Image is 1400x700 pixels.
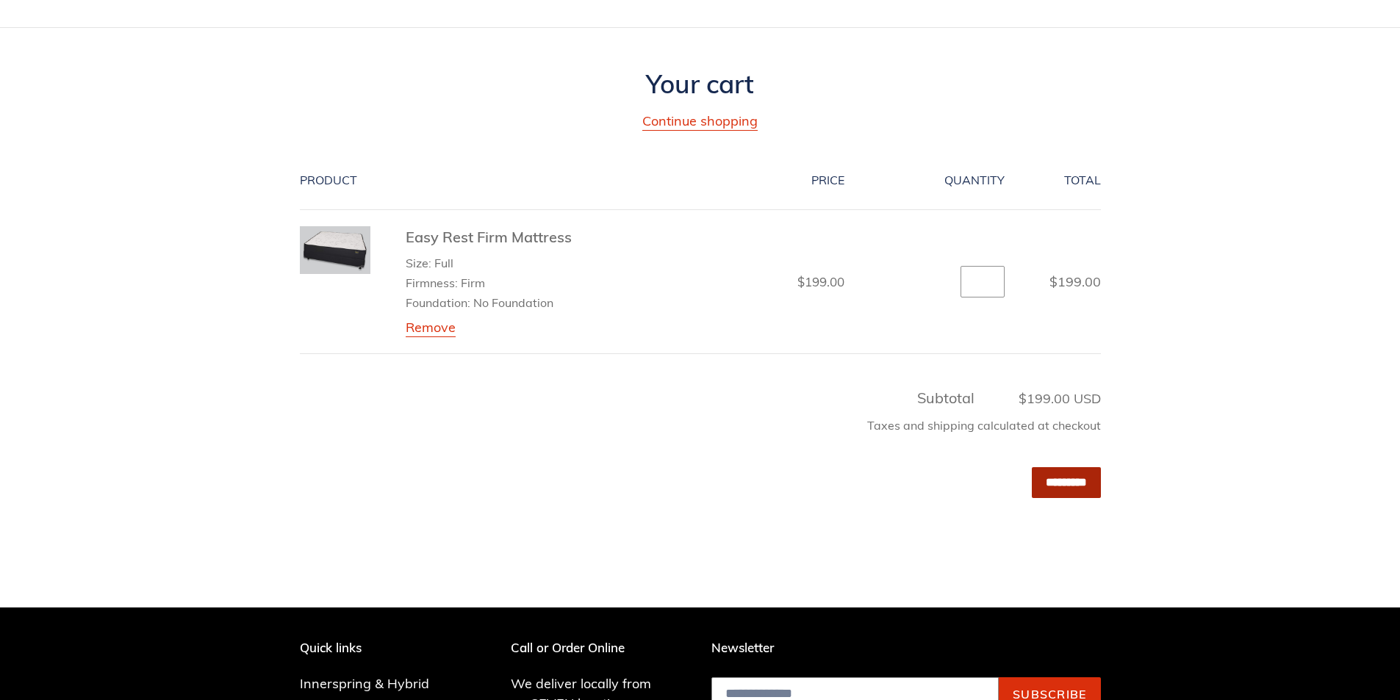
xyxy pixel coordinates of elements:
[642,112,758,131] a: Continue shopping
[676,273,844,292] dd: $199.00
[861,151,1021,210] th: Quantity
[511,641,689,655] p: Call or Order Online
[406,254,572,272] li: Size: Full
[406,274,572,292] li: Firmness: Firm
[660,151,861,210] th: Price
[1049,273,1101,290] span: $199.00
[978,389,1101,408] span: $199.00 USD
[300,641,451,655] p: Quick links
[300,68,1101,99] h1: Your cart
[406,294,572,311] li: Foundation: No Foundation
[406,251,572,312] ul: Product details
[300,530,1101,562] iframe: PayPal-paypal
[917,389,974,407] span: Subtotal
[406,228,572,246] a: Easy Rest Firm Mattress
[300,409,1101,449] div: Taxes and shipping calculated at checkout
[300,675,429,692] a: Innerspring & Hybrid
[406,319,456,337] a: Remove Easy Rest Firm Mattress - Full / Firm / No Foundation
[711,641,1101,655] p: Newsletter
[1021,151,1101,210] th: Total
[300,151,661,210] th: Product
